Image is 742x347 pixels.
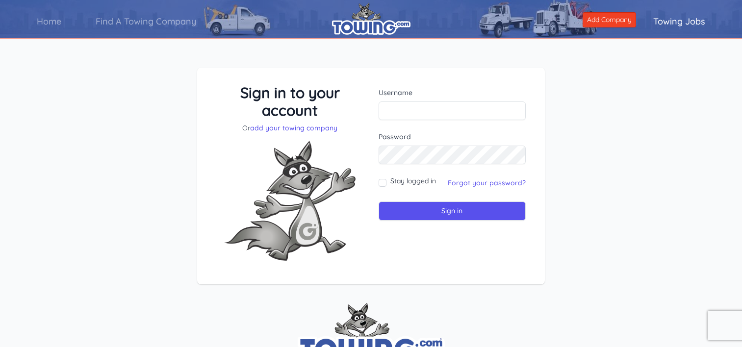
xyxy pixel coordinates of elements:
a: add your towing company [250,124,337,132]
img: Fox-Excited.png [216,133,363,269]
label: Password [379,132,526,142]
a: Forgot your password? [448,178,526,187]
h3: Sign in to your account [216,84,364,119]
img: logo.png [332,2,410,35]
a: Add Company [583,12,636,27]
input: Sign in [379,201,526,221]
a: Find A Towing Company [78,7,213,35]
label: Stay logged in [390,176,436,186]
p: Or [216,123,364,133]
a: Towing Jobs [636,7,722,35]
a: Home [20,7,78,35]
label: Username [379,88,526,98]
